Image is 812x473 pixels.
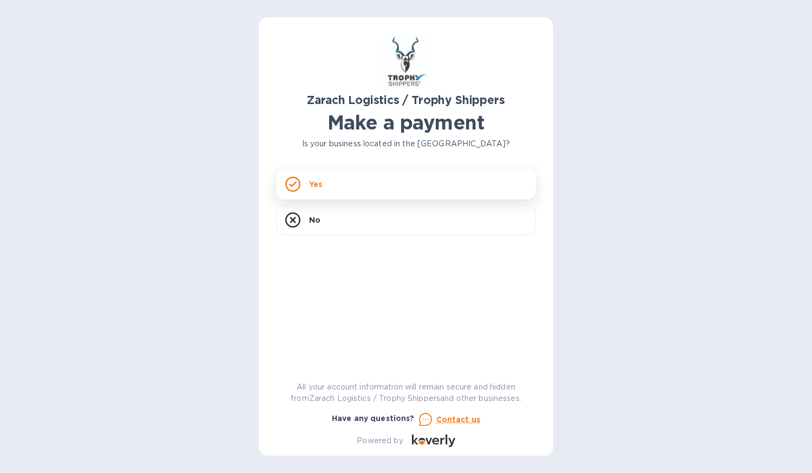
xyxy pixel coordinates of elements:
[436,415,481,424] u: Contact us
[309,215,320,225] p: No
[276,381,536,404] p: All your account information will remain secure and hidden from Zarach Logistics / Trophy Shipper...
[332,414,415,423] b: Have any questions?
[307,93,505,107] b: Zarach Logistics / Trophy Shippers
[309,179,322,190] p: Yes
[357,435,403,446] p: Powered by
[276,111,536,134] h1: Make a payment
[276,138,536,150] p: Is your business located in the [GEOGRAPHIC_DATA]?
